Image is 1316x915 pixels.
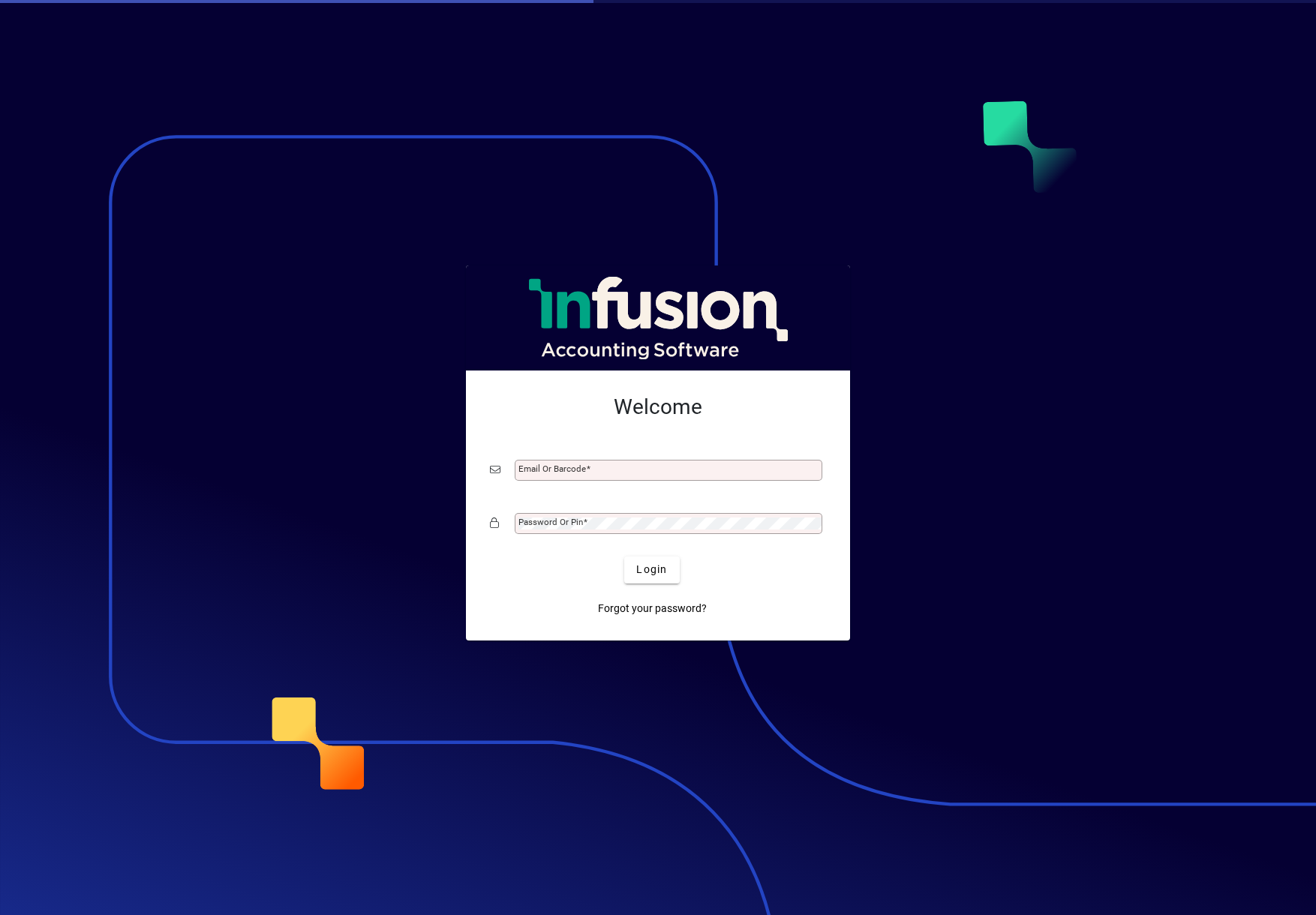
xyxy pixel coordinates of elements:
[518,517,583,527] mat-label: Password or Pin
[624,556,679,583] button: Login
[598,601,707,616] span: Forgot your password?
[592,595,713,622] a: Forgot your password?
[518,463,586,474] mat-label: Email or Barcode
[636,562,667,577] span: Login
[490,394,826,420] h2: Welcome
